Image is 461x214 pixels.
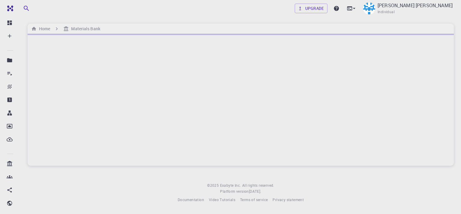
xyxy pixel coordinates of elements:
[273,197,304,203] a: Privacy statement
[178,197,204,203] a: Documentation
[295,4,327,13] a: Upgrade
[220,183,241,189] a: Exabyte Inc.
[240,197,268,202] span: Terms of service
[209,197,235,203] a: Video Tutorials
[178,197,204,202] span: Documentation
[363,2,375,14] img: Iftekhar Ahmed Niloy
[209,197,235,202] span: Video Tutorials
[249,189,261,194] span: [DATE] .
[5,5,13,11] img: logo
[207,183,220,189] span: © 2025
[273,197,304,202] span: Privacy statement
[220,183,241,188] span: Exabyte Inc.
[249,189,261,195] a: [DATE].
[30,25,101,32] nav: breadcrumb
[37,25,50,32] h6: Home
[378,2,453,9] p: [PERSON_NAME] [PERSON_NAME]
[242,183,274,189] span: All rights reserved.
[69,25,100,32] h6: Materials Bank
[220,189,249,195] span: Platform version
[378,9,395,15] span: Individual
[240,197,268,203] a: Terms of service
